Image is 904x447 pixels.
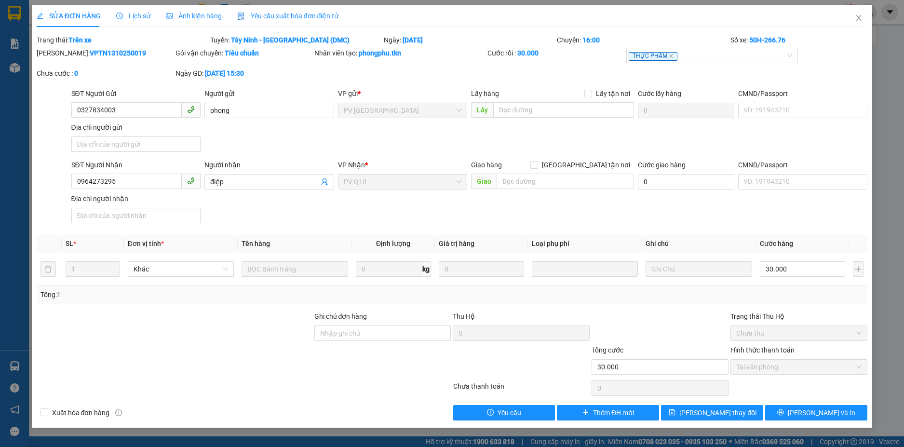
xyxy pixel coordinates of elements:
span: Tại văn phòng [736,360,862,374]
span: SỬA ĐƠN HÀNG [37,12,101,20]
label: Cước lấy hàng [638,90,681,97]
span: close [669,54,674,58]
span: SL [66,240,73,247]
img: icon [237,13,245,20]
b: Trên xe [68,36,92,44]
button: save[PERSON_NAME] thay đổi [661,405,763,420]
label: Cước giao hàng [638,161,686,169]
button: exclamation-circleYêu cầu [453,405,555,420]
span: Giá trị hàng [439,240,474,247]
b: VPTN1310250019 [90,49,146,57]
span: Tên hàng [242,240,270,247]
div: CMND/Passport [738,88,868,99]
span: Giao hàng [471,161,502,169]
span: exclamation-circle [487,409,494,417]
span: printer [777,409,784,417]
div: [PERSON_NAME]: [37,48,174,58]
input: Ghi chú đơn hàng [314,325,451,341]
span: Khác [134,262,228,276]
span: Chưa thu [736,326,862,340]
span: THỰC PHẨM [629,52,677,61]
th: Loại phụ phí [528,234,642,253]
span: picture [166,13,173,19]
button: delete [40,261,56,277]
span: [PERSON_NAME] thay đổi [679,407,756,418]
b: [DATE] [403,36,423,44]
span: info-circle [115,409,122,416]
input: Địa chỉ của người nhận [71,208,201,223]
span: Định lượng [376,240,410,247]
b: [DATE] 15:30 [205,69,244,77]
span: Lấy tận nơi [592,88,634,99]
span: Yêu cầu [498,407,521,418]
div: Nhân viên tạo: [314,48,486,58]
div: Trạng thái: [36,35,209,45]
label: Ghi chú đơn hàng [314,312,367,320]
b: 16:00 [582,36,600,44]
div: Chưa thanh toán [452,381,591,398]
input: Cước lấy hàng [638,103,734,118]
span: Ảnh kiện hàng [166,12,222,20]
span: Cước hàng [760,240,793,247]
span: user-add [321,178,328,186]
div: Tuyến: [209,35,383,45]
span: PV Q10 [344,175,462,189]
b: 30.000 [517,49,539,57]
span: Thu Hộ [453,312,475,320]
div: Số xe: [729,35,868,45]
b: phongphu.tkn [359,49,401,57]
input: Địa chỉ của người gửi [71,136,201,152]
input: Cước giao hàng [638,174,734,190]
input: Ghi Chú [646,261,752,277]
div: CMND/Passport [738,160,868,170]
div: SĐT Người Gửi [71,88,201,99]
input: Dọc đường [497,174,634,189]
span: phone [187,177,195,185]
button: Close [845,5,872,32]
span: Lấy hàng [471,90,499,97]
span: [PERSON_NAME] và In [788,407,855,418]
div: Ngày GD: [175,68,312,79]
div: Người nhận [204,160,334,170]
button: printer[PERSON_NAME] và In [765,405,867,420]
button: plusThêm ĐH mới [557,405,659,420]
div: Chưa cước : [37,68,174,79]
div: SĐT Người Nhận [71,160,201,170]
span: Yêu cầu xuất hóa đơn điện tử [237,12,339,20]
span: [GEOGRAPHIC_DATA] tận nơi [538,160,634,170]
div: Người gửi [204,88,334,99]
span: Thêm ĐH mới [593,407,634,418]
span: Giao [471,174,497,189]
button: plus [853,261,864,277]
b: 0 [74,69,78,77]
label: Hình thức thanh toán [730,346,795,354]
div: Địa chỉ người gửi [71,122,201,133]
b: Tây Ninh - [GEOGRAPHIC_DATA] (DMC) [231,36,350,44]
b: 50H-266.76 [749,36,785,44]
span: close [855,14,863,22]
div: Tổng: 1 [40,289,349,300]
span: plus [582,409,589,417]
b: Tiêu chuẩn [225,49,259,57]
span: phone [187,106,195,113]
div: Trạng thái Thu Hộ [730,311,867,322]
div: Cước rồi : [487,48,624,58]
span: Tổng cước [592,346,623,354]
span: save [669,409,675,417]
div: Chuyến: [556,35,729,45]
span: kg [421,261,431,277]
input: VD: Bàn, Ghế [242,261,348,277]
span: VP Nhận [338,161,365,169]
span: Lấy [471,102,493,118]
div: Gói vận chuyển: [175,48,312,58]
span: edit [37,13,43,19]
span: Đơn vị tính [128,240,164,247]
span: Xuất hóa đơn hàng [48,407,114,418]
th: Ghi chú [642,234,756,253]
div: Địa chỉ người nhận [71,193,201,204]
input: Dọc đường [493,102,634,118]
div: VP gửi [338,88,468,99]
span: Lịch sử [116,12,150,20]
input: 0 [439,261,524,277]
div: Ngày: [383,35,556,45]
